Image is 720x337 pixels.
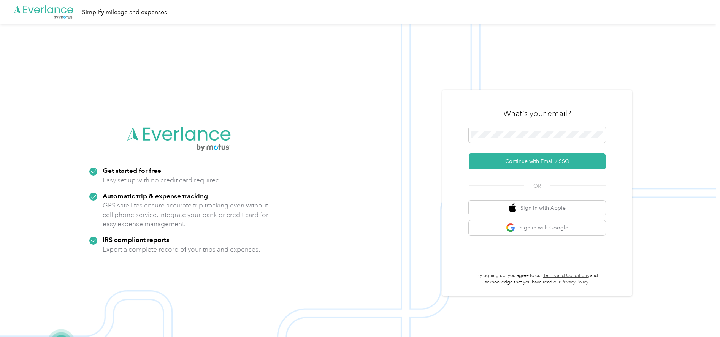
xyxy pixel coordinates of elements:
[469,272,606,286] p: By signing up, you agree to our and acknowledge that you have read our .
[524,182,550,190] span: OR
[103,236,169,244] strong: IRS compliant reports
[506,223,515,233] img: google logo
[103,245,260,254] p: Export a complete record of your trips and expenses.
[561,279,588,285] a: Privacy Policy
[469,220,606,235] button: google logoSign in with Google
[103,176,220,185] p: Easy set up with no credit card required
[103,201,269,229] p: GPS satellites ensure accurate trip tracking even without cell phone service. Integrate your bank...
[509,203,516,213] img: apple logo
[82,8,167,17] div: Simplify mileage and expenses
[503,108,571,119] h3: What's your email?
[103,166,161,174] strong: Get started for free
[469,153,606,169] button: Continue with Email / SSO
[103,192,208,200] strong: Automatic trip & expense tracking
[469,201,606,215] button: apple logoSign in with Apple
[677,294,720,337] iframe: Everlance-gr Chat Button Frame
[543,273,589,278] a: Terms and Conditions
